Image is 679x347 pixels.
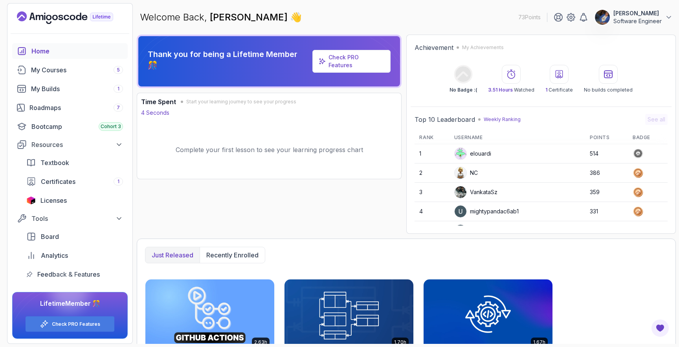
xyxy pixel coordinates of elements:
p: Thank you for being a Lifetime Member 🎊 [148,49,309,71]
td: 5 [415,221,449,241]
a: feedback [22,266,128,282]
th: Username [450,131,585,144]
p: 1.67h [533,339,545,345]
td: 303 [585,221,628,241]
td: 2 [415,163,449,183]
button: See all [645,114,668,125]
p: Just released [152,250,193,260]
div: Roadmaps [29,103,123,112]
div: Home [31,46,123,56]
img: user profile image [455,186,466,198]
span: 7 [117,105,120,111]
span: 👋 [288,9,305,26]
p: Software Engineer [613,17,662,25]
span: 1 [545,87,547,93]
th: Badge [628,131,668,144]
div: Resources [31,140,123,149]
p: No Badge :( [450,87,477,93]
img: user profile image [595,10,610,25]
a: Landing page [17,11,131,24]
button: Recently enrolled [200,247,265,263]
a: roadmaps [12,100,128,116]
p: 73 Points [518,13,541,21]
td: 514 [585,144,628,163]
button: Just released [145,247,200,263]
a: board [22,229,128,244]
span: Textbook [40,158,69,167]
p: Complete your first lesson to see your learning progress chart [176,145,363,154]
div: mightypandac6ab1 [454,205,519,218]
th: Rank [415,131,449,144]
a: Check PRO Features [312,50,391,73]
span: 1 [117,178,119,185]
div: elouardi [454,147,491,160]
img: user profile image [455,225,466,237]
span: 5 [117,67,120,73]
p: Recently enrolled [206,250,259,260]
td: 386 [585,163,628,183]
button: Check PRO Features [25,316,115,332]
a: Check PRO Features [52,321,100,327]
a: courses [12,62,128,78]
a: home [12,43,128,59]
p: Welcome Back, [140,11,302,24]
iframe: chat widget [630,298,679,335]
a: bootcamp [12,119,128,134]
p: My Achievements [462,44,504,51]
a: certificates [22,174,128,189]
span: Feedback & Features [37,270,100,279]
img: user profile image [455,206,466,217]
a: analytics [22,248,128,263]
p: Weekly Ranking [484,116,521,123]
p: 1.70h [394,339,406,345]
p: Watched [488,87,534,93]
button: user profile image[PERSON_NAME]Software Engineer [595,9,673,25]
div: Bootcamp [31,122,123,131]
td: 4 [415,202,449,221]
span: Cohort 3 [101,123,121,130]
div: NC [454,167,478,179]
div: Apply5489 [454,224,499,237]
span: Analytics [41,251,68,260]
p: [PERSON_NAME] [613,9,662,17]
p: Certificate [545,87,573,93]
span: Certificates [41,177,75,186]
p: 2.63h [254,339,267,345]
img: user profile image [455,167,466,179]
button: Resources [12,138,128,152]
td: 3 [415,183,449,202]
th: Points [585,131,628,144]
h3: Time Spent [141,97,176,106]
span: 1 [117,86,119,92]
td: 359 [585,183,628,202]
button: Tools [12,211,128,226]
span: Licenses [40,196,67,205]
div: My Builds [31,84,123,94]
a: Check PRO Features [328,54,359,68]
td: 331 [585,202,628,221]
span: Board [41,232,59,241]
div: My Courses [31,65,123,75]
td: 1 [415,144,449,163]
a: licenses [22,193,128,208]
a: textbook [22,155,128,171]
div: VankataSz [454,186,497,198]
span: Start your learning journey to see your progress [186,99,296,105]
h2: Top 10 Leaderboard [415,115,475,124]
p: 4 Seconds [141,109,169,117]
p: No builds completed [584,87,633,93]
img: default monster avatar [455,148,466,160]
span: [PERSON_NAME] [210,11,290,23]
h2: Achievement [415,43,453,52]
a: builds [12,81,128,97]
span: 3.51 Hours [488,87,513,93]
div: Tools [31,214,123,223]
img: jetbrains icon [26,196,36,204]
